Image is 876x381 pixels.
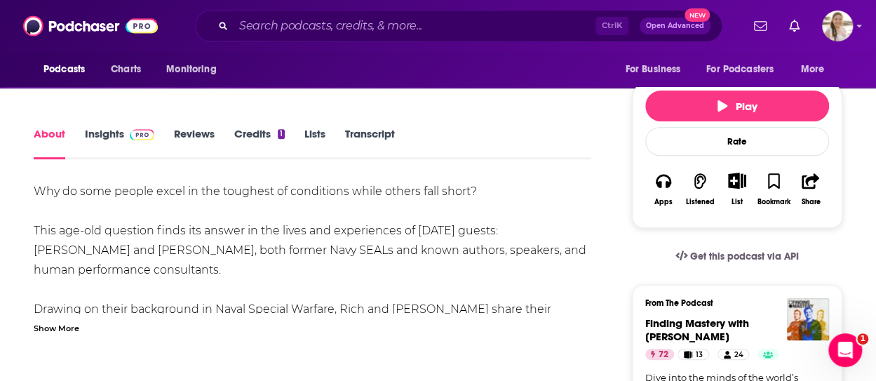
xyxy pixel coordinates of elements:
[23,13,158,39] img: Podchaser - Follow, Share and Rate Podcasts
[783,14,805,38] a: Show notifications dropdown
[102,56,149,83] a: Charts
[787,298,829,340] img: Finding Mastery with Dr. Michael Gervais
[645,316,749,343] span: Finding Mastery with [PERSON_NAME]
[748,14,772,38] a: Show notifications dropdown
[645,298,818,308] h3: From The Podcast
[706,60,774,79] span: For Podcasters
[722,173,751,188] button: Show More Button
[678,349,709,360] a: 13
[857,333,868,345] span: 1
[696,348,703,362] span: 13
[757,198,790,206] div: Bookmark
[345,127,395,159] a: Transcript
[646,22,704,29] span: Open Advanced
[685,8,710,22] span: New
[645,127,829,156] div: Rate
[822,11,853,41] span: Logged in as acquavie
[645,91,829,121] button: Play
[682,163,718,215] button: Listened
[791,56,842,83] button: open menu
[111,60,141,79] span: Charts
[659,348,668,362] span: 72
[717,100,757,113] span: Play
[166,60,216,79] span: Monitoring
[278,129,285,139] div: 1
[793,163,829,215] button: Share
[615,56,698,83] button: open menu
[34,127,65,159] a: About
[828,333,862,367] iframe: Intercom live chat
[645,316,749,343] a: Finding Mastery with Dr. Michael Gervais
[130,129,154,140] img: Podchaser Pro
[645,163,682,215] button: Apps
[822,11,853,41] button: Show profile menu
[304,127,325,159] a: Lists
[174,127,215,159] a: Reviews
[755,163,792,215] button: Bookmark
[801,60,825,79] span: More
[156,56,234,83] button: open menu
[595,17,628,35] span: Ctrl K
[640,18,710,34] button: Open AdvancedNew
[732,197,743,206] div: List
[697,56,794,83] button: open menu
[801,198,820,206] div: Share
[85,127,154,159] a: InsightsPodchaser Pro
[719,163,755,215] div: Show More ButtonList
[43,60,85,79] span: Podcasts
[690,250,799,262] span: Get this podcast via API
[686,198,715,206] div: Listened
[717,349,749,360] a: 24
[822,11,853,41] img: User Profile
[234,15,595,37] input: Search podcasts, credits, & more...
[734,348,743,362] span: 24
[234,127,285,159] a: Credits1
[654,198,673,206] div: Apps
[664,239,810,274] a: Get this podcast via API
[34,56,103,83] button: open menu
[195,10,722,42] div: Search podcasts, credits, & more...
[625,60,680,79] span: For Business
[645,349,674,360] a: 72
